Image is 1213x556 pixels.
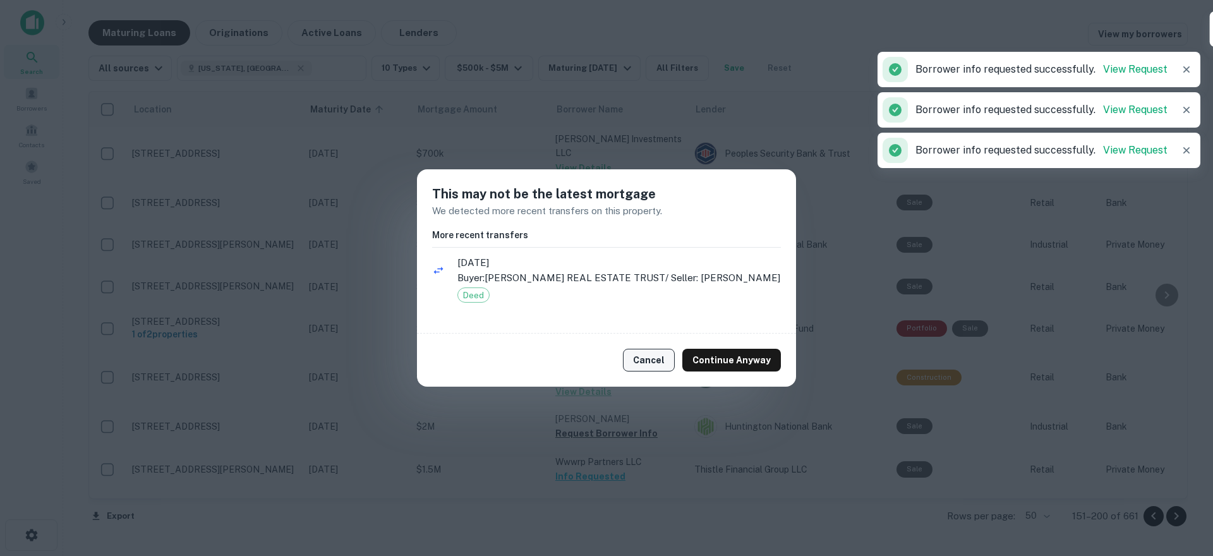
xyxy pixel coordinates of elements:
button: Continue Anyway [682,349,781,372]
p: Buyer: [PERSON_NAME] REAL ESTATE TRUST / Seller: [PERSON_NAME] [457,270,781,286]
div: Deed [457,287,490,303]
button: Cancel [623,349,675,372]
h6: More recent transfers [432,228,781,242]
a: View Request [1103,104,1168,116]
p: Borrower info requested successfully. [915,102,1168,118]
span: [DATE] [457,255,781,270]
h5: This may not be the latest mortgage [432,184,781,203]
span: Deed [458,289,489,302]
iframe: Chat Widget [1150,455,1213,516]
p: We detected more recent transfers on this property. [432,203,781,219]
p: Borrower info requested successfully. [915,62,1168,77]
a: View Request [1103,63,1168,75]
p: Borrower info requested successfully. [915,143,1168,158]
a: View Request [1103,144,1168,156]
